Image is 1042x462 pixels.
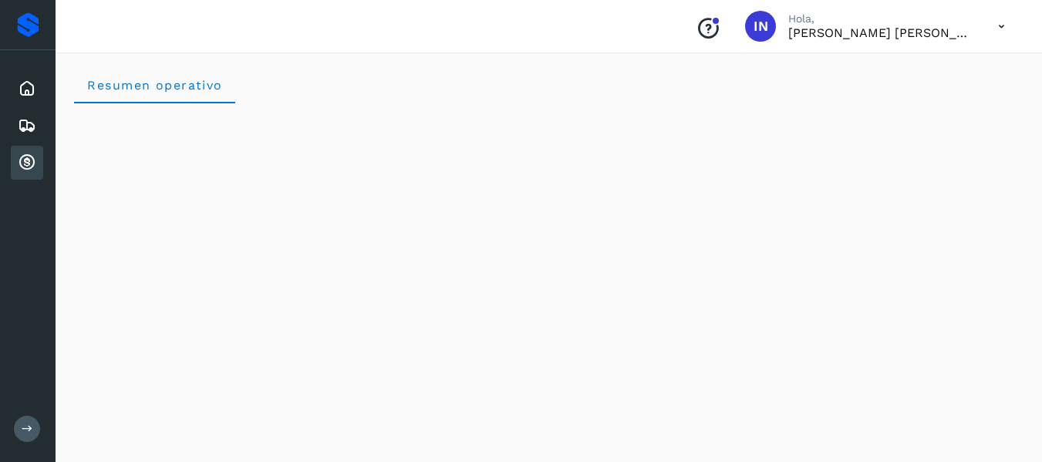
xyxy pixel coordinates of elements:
[11,109,43,143] div: Embarques
[788,12,973,25] p: Hola,
[86,78,223,93] span: Resumen operativo
[11,146,43,180] div: Cuentas por cobrar
[788,25,973,40] p: IGNACIO NAGAYA LOPEZ
[11,72,43,106] div: Inicio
